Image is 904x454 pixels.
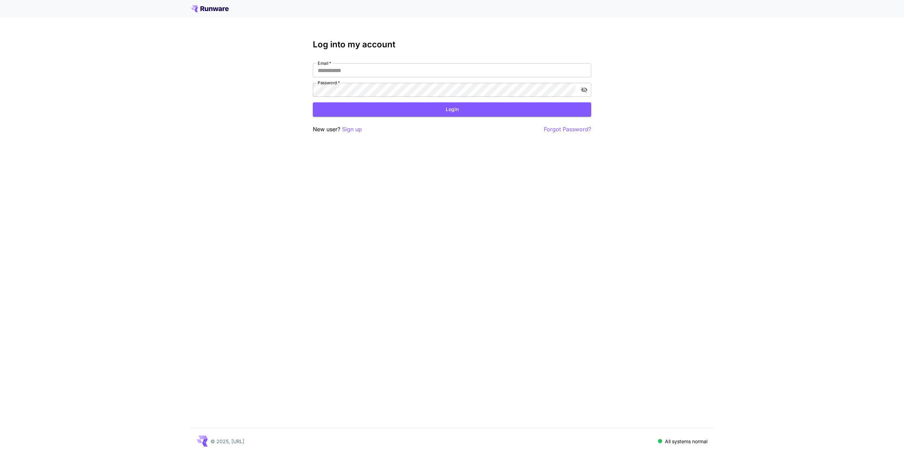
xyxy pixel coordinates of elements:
[211,438,244,445] p: © 2025, [URL]
[313,102,591,117] button: Login
[342,125,362,134] button: Sign up
[318,60,331,66] label: Email
[313,125,362,134] p: New user?
[665,438,707,445] p: All systems normal
[318,80,340,86] label: Password
[544,125,591,134] button: Forgot Password?
[313,40,591,49] h3: Log into my account
[578,84,590,96] button: toggle password visibility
